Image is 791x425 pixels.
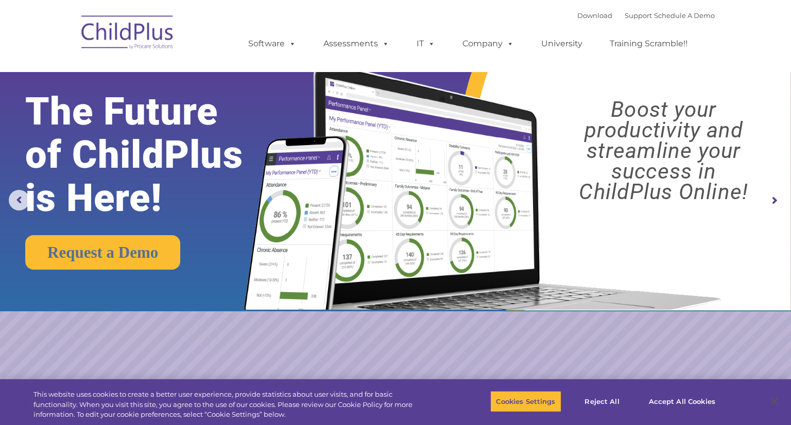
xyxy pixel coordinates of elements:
[577,11,612,20] a: Download
[490,391,561,412] button: Cookies Settings
[143,110,187,118] span: Phone number
[546,99,781,202] rs-layer: Boost your productivity and streamline your success in ChildPlus Online!
[599,33,698,54] a: Training Scramble!!
[25,90,278,220] rs-layer: The Future of ChildPlus is Here!
[570,391,634,412] button: Reject All
[238,33,306,54] a: Software
[143,68,175,76] span: Last name
[654,11,715,20] a: Schedule A Demo
[406,33,445,54] a: IT
[76,8,179,60] img: ChildPlus by Procare Solutions
[763,390,786,413] button: Close
[577,11,715,20] font: |
[643,391,721,412] button: Accept All Cookies
[25,235,180,270] a: Request a Demo
[313,33,400,54] a: Assessments
[625,11,652,20] a: Support
[33,389,435,420] div: This website uses cookies to create a better user experience, provide statistics about user visit...
[452,33,524,54] a: Company
[531,33,593,54] a: University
